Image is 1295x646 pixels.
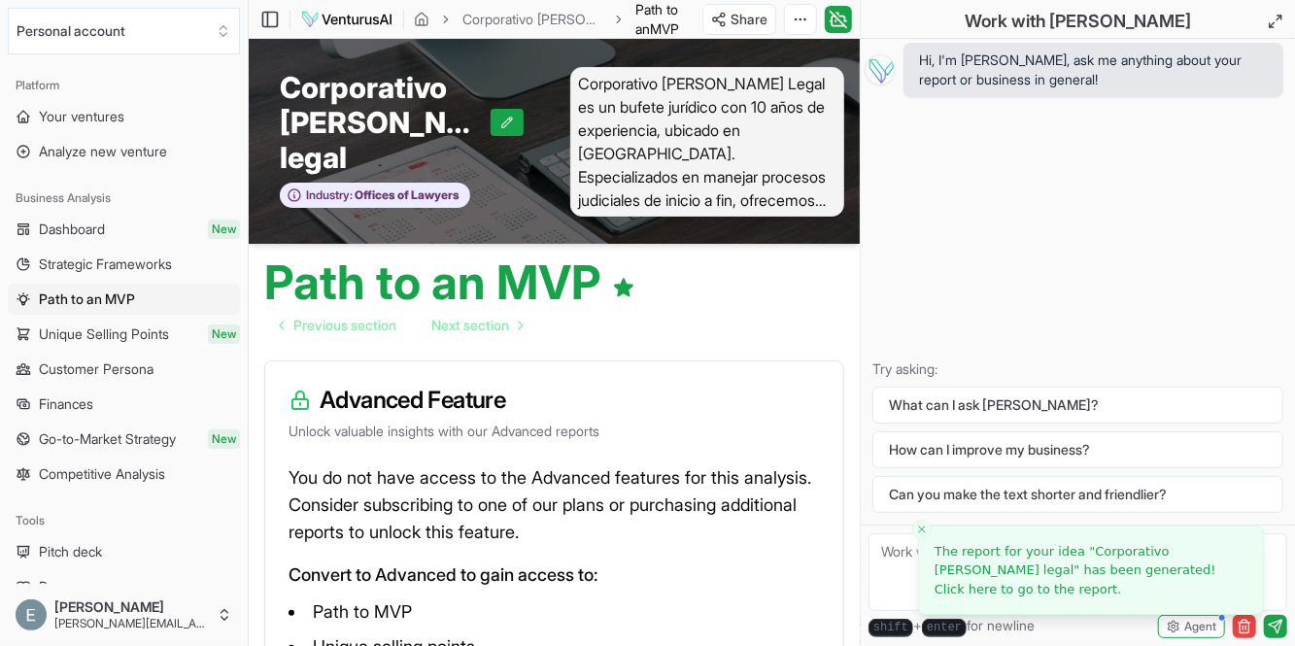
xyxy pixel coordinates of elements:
[8,536,240,567] a: Pitch deck
[8,424,240,455] a: Go-to-Market StrategyNew
[8,70,240,101] div: Platform
[39,107,124,126] span: Your ventures
[462,10,602,29] a: Corporativo [PERSON_NAME] legal
[39,324,169,344] span: Unique Selling Points
[872,387,1283,424] button: What can I ask [PERSON_NAME]?
[16,599,47,630] img: ACg8ocLV7hcczQRgwXYyZtThxn6BdI58fulUVcAxs_OX0N4a9gF8Jw=s96-c
[39,142,167,161] span: Analyze new venture
[731,10,767,29] span: Share
[965,8,1191,35] h2: Work with [PERSON_NAME]
[280,70,491,175] span: Corporativo [PERSON_NAME] legal
[39,289,135,309] span: Path to an MVP
[935,544,1170,578] span: Corporativo [PERSON_NAME] legal
[289,385,820,416] h3: Advanced Feature
[8,136,240,167] a: Analyze new venture
[39,220,105,239] span: Dashboard
[39,429,176,449] span: Go-to-Market Strategy
[919,51,1268,89] span: Hi, I'm [PERSON_NAME], ask me anything about your report or business in general!
[8,354,240,385] a: Customer Persona
[54,598,209,616] span: [PERSON_NAME]
[1184,619,1216,634] span: Agent
[865,54,896,85] img: Vera
[8,592,240,638] button: [PERSON_NAME][PERSON_NAME][EMAIL_ADDRESS][PERSON_NAME][DOMAIN_NAME]
[8,8,240,54] button: Select an organization
[416,306,538,345] a: Go to next page
[869,616,1035,637] span: + for newline
[39,394,93,414] span: Finances
[39,542,102,561] span: Pitch deck
[702,4,776,35] button: Share
[872,359,1283,379] p: Try asking:
[39,464,165,484] span: Competitive Analysis
[872,431,1283,468] button: How can I improve my business?
[8,249,240,280] a: Strategic Frameworks
[39,255,172,274] span: Strategic Frameworks
[8,183,240,214] div: Business Analysis
[208,324,240,344] span: New
[39,577,104,596] span: Resources
[8,389,240,420] a: Finances
[264,306,538,345] nav: pagination
[869,619,913,637] kbd: shift
[8,505,240,536] div: Tools
[353,187,460,203] span: Offices of Lawyers
[8,101,240,132] a: Your ventures
[431,316,509,335] span: Next section
[8,214,240,245] a: DashboardNew
[8,319,240,350] a: Unique Selling PointsNew
[289,422,820,441] p: Unlock valuable insights with our Advanced reports
[935,542,1247,599] a: The report for your idea "Corporativo [PERSON_NAME] legal" has been generated! Click here to go t...
[635,1,678,37] span: Path to an
[280,183,470,209] button: Industry:Offices of Lawyers
[289,561,820,589] p: Convert to Advanced to gain access to:
[935,544,1216,596] span: The report for your idea " " has been generated! Click here to go to the report.
[289,596,820,628] li: Path to MVP
[39,359,153,379] span: Customer Persona
[8,571,240,602] a: Resources
[208,429,240,449] span: New
[300,8,393,31] img: logo
[293,316,396,335] span: Previous section
[54,616,209,631] span: [PERSON_NAME][EMAIL_ADDRESS][PERSON_NAME][DOMAIN_NAME]
[1158,615,1225,638] button: Agent
[922,619,967,637] kbd: enter
[912,520,932,539] button: Close toast
[264,306,412,345] a: Go to previous page
[8,284,240,315] a: Path to an MVP
[570,67,845,217] span: Corporativo [PERSON_NAME] Legal es un bufete jurídico con 10 años de experiencia, ubicado en [GEO...
[264,259,635,306] h1: Path to an MVP
[306,187,353,203] span: Industry:
[289,464,820,546] p: You do not have access to the Advanced features for this analysis. Consider subscribing to one of...
[872,476,1283,513] button: Can you make the text shorter and friendlier?
[208,220,240,239] span: New
[8,459,240,490] a: Competitive Analysis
